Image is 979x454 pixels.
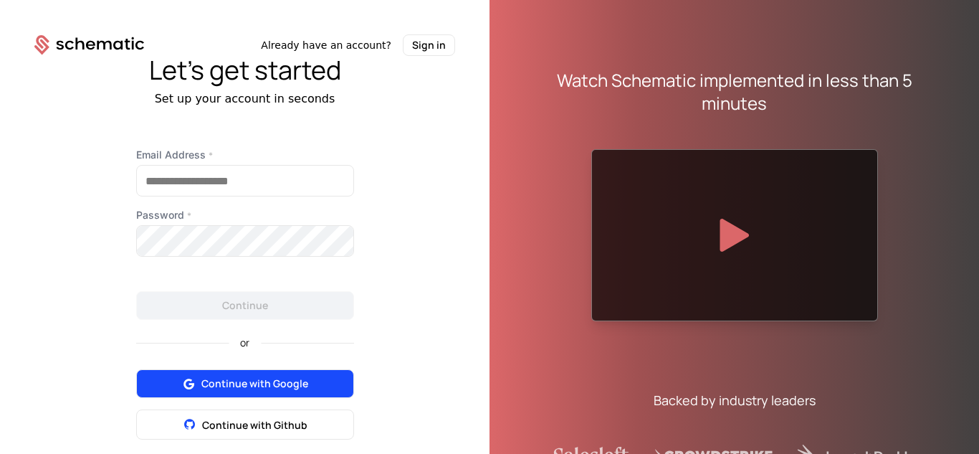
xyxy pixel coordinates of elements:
[524,69,945,115] div: Watch Schematic implemented in less than 5 minutes
[136,410,354,440] button: Continue with Github
[229,338,261,348] span: or
[136,369,354,398] button: Continue with Google
[403,34,455,56] button: Sign in
[136,291,354,320] button: Continue
[201,377,308,391] span: Continue with Google
[202,418,307,432] span: Continue with Github
[136,208,354,222] label: Password
[136,148,354,162] label: Email Address
[654,390,816,410] div: Backed by industry leaders
[261,38,391,52] span: Already have an account?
